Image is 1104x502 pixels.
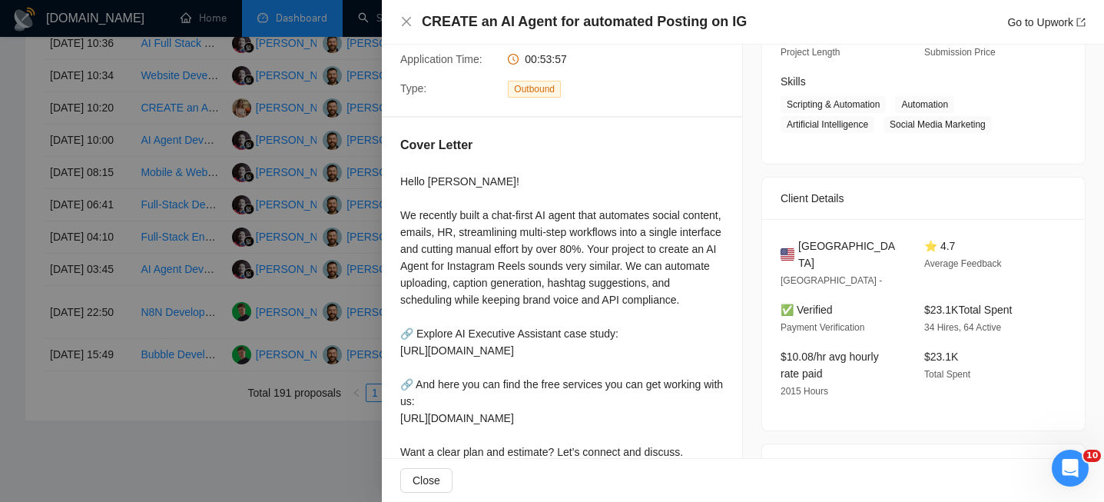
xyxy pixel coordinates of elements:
span: Close [413,472,440,489]
span: [GEOGRAPHIC_DATA] [798,238,900,271]
span: Automation [895,96,954,113]
button: Close [400,15,413,28]
span: clock-circle [508,54,519,65]
span: Type: [400,82,426,95]
span: Project Length [781,47,840,58]
span: $10.08/hr avg hourly rate paid [781,351,879,380]
div: Job Description [781,444,1066,486]
span: ✅ Verified [781,304,833,316]
span: 2015 Hours [781,386,828,397]
span: 34 Hires, 64 Active [924,322,1001,333]
span: export [1076,18,1086,27]
span: ⭐ 4.7 [924,240,955,252]
span: close [400,15,413,28]
span: Application Time: [400,53,482,65]
span: Total Spent [924,369,970,380]
span: [GEOGRAPHIC_DATA] - [781,275,882,286]
span: $23.1K [924,351,958,363]
span: Artificial Intelligence [781,116,874,133]
span: Skills [781,75,806,88]
span: Social Media Marketing [884,116,992,133]
span: Scripting & Automation [781,96,886,113]
span: Payment Verification [781,322,864,333]
span: Average Feedback [924,258,1002,269]
span: $23.1K Total Spent [924,304,1012,316]
div: Client Details [781,178,1066,219]
span: Submission Price [924,47,996,58]
span: Outbound [508,81,561,98]
button: Close [400,468,453,493]
h4: CREATE an AI Agent for automated Posting on IG [422,12,747,32]
a: Go to Upworkexport [1007,16,1086,28]
h5: Cover Letter [400,136,472,155]
iframe: Intercom live chat [1052,450,1089,487]
img: 🇺🇸 [781,246,794,263]
span: 00:53:57 [525,53,567,65]
span: 10 [1083,450,1101,462]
